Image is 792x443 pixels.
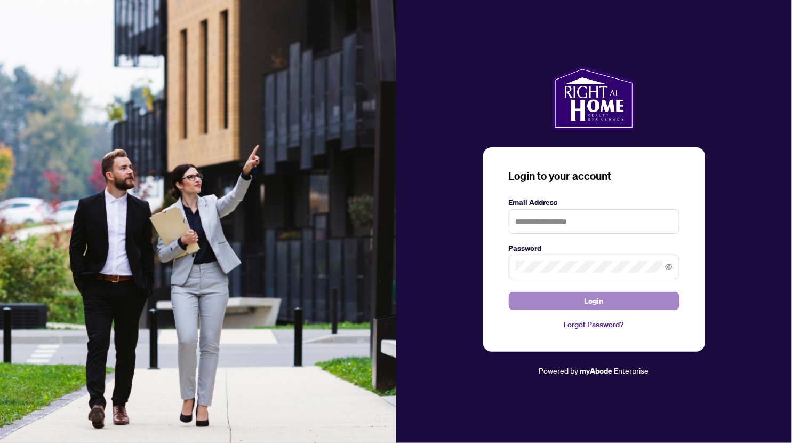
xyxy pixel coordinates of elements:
span: Login [585,292,604,310]
img: ma-logo [553,66,635,130]
span: eye-invisible [665,263,673,271]
span: Powered by [539,366,579,375]
h3: Login to your account [509,169,679,184]
label: Email Address [509,196,679,208]
a: Forgot Password? [509,319,679,330]
button: Login [509,292,679,310]
a: myAbode [580,365,613,377]
span: Enterprise [614,366,649,375]
label: Password [509,242,679,254]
